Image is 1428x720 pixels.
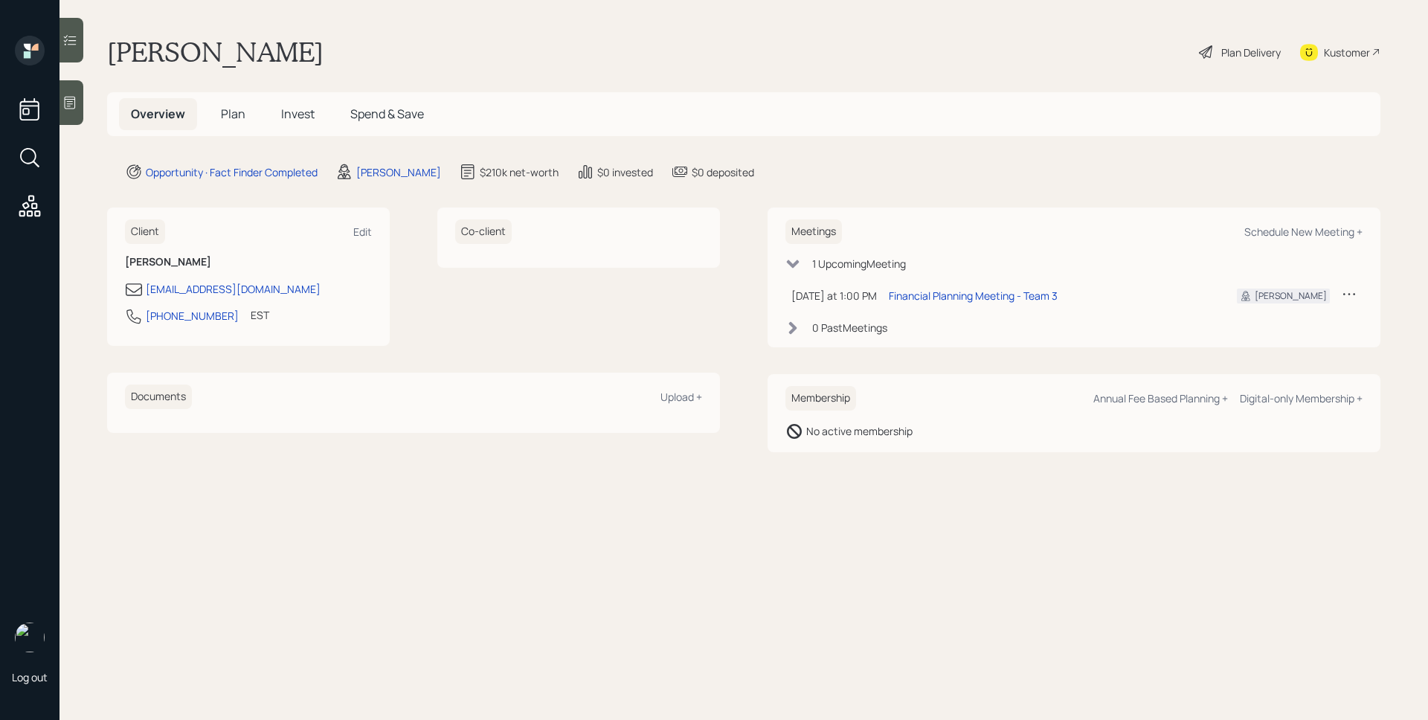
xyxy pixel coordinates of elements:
h6: Membership [785,386,856,411]
h1: [PERSON_NAME] [107,36,324,68]
h6: Co-client [455,219,512,244]
h6: Client [125,219,165,244]
h6: Documents [125,385,192,409]
div: Plan Delivery [1221,45,1281,60]
div: Log out [12,670,48,684]
span: Spend & Save [350,106,424,122]
div: [PERSON_NAME] [356,164,441,180]
div: EST [251,307,269,323]
div: 0 Past Meeting s [812,320,887,335]
h6: [PERSON_NAME] [125,256,372,269]
div: [PHONE_NUMBER] [146,308,239,324]
div: Kustomer [1324,45,1370,60]
div: 1 Upcoming Meeting [812,256,906,271]
span: Invest [281,106,315,122]
div: [DATE] at 1:00 PM [791,288,877,303]
div: [PERSON_NAME] [1255,289,1327,303]
div: Edit [353,225,372,239]
div: $0 deposited [692,164,754,180]
div: Opportunity · Fact Finder Completed [146,164,318,180]
div: Financial Planning Meeting - Team 3 [889,288,1058,303]
h6: Meetings [785,219,842,244]
div: Annual Fee Based Planning + [1093,391,1228,405]
div: $0 invested [597,164,653,180]
span: Overview [131,106,185,122]
div: No active membership [806,423,913,439]
span: Plan [221,106,245,122]
div: $210k net-worth [480,164,559,180]
div: [EMAIL_ADDRESS][DOMAIN_NAME] [146,281,321,297]
img: james-distasi-headshot.png [15,623,45,652]
div: Digital-only Membership + [1240,391,1363,405]
div: Upload + [660,390,702,404]
div: Schedule New Meeting + [1244,225,1363,239]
